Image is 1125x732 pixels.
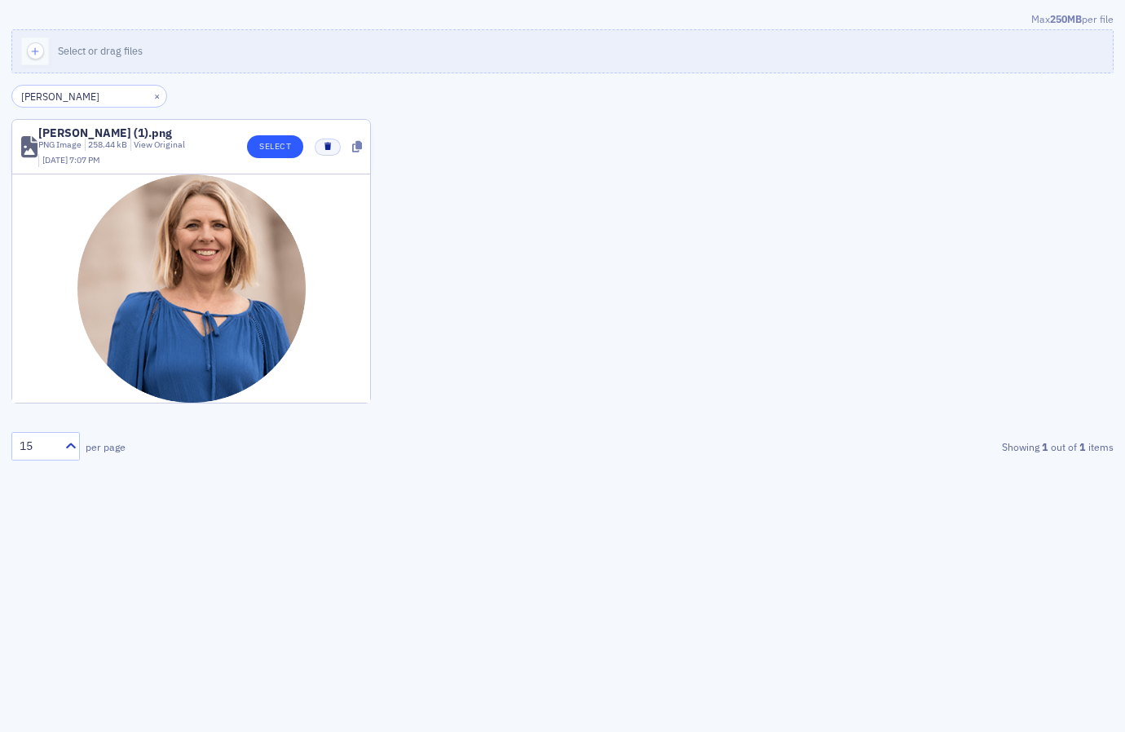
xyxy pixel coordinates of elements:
div: PNG Image [38,139,82,152]
a: View Original [134,139,185,150]
div: Max per file [11,11,1114,29]
button: Select [247,135,303,158]
div: Showing out of items [757,439,1114,454]
span: 250MB [1050,12,1082,25]
span: [DATE] [42,154,69,165]
button: Select or drag files [11,29,1114,73]
label: per page [86,439,126,454]
div: 15 [20,438,55,455]
div: [PERSON_NAME] (1).png [38,127,172,139]
div: 258.44 kB [85,139,128,152]
button: × [150,88,165,103]
span: 7:07 PM [69,154,100,165]
span: Select or drag files [58,44,143,57]
strong: 1 [1077,439,1088,454]
strong: 1 [1039,439,1051,454]
input: Search… [11,85,167,108]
